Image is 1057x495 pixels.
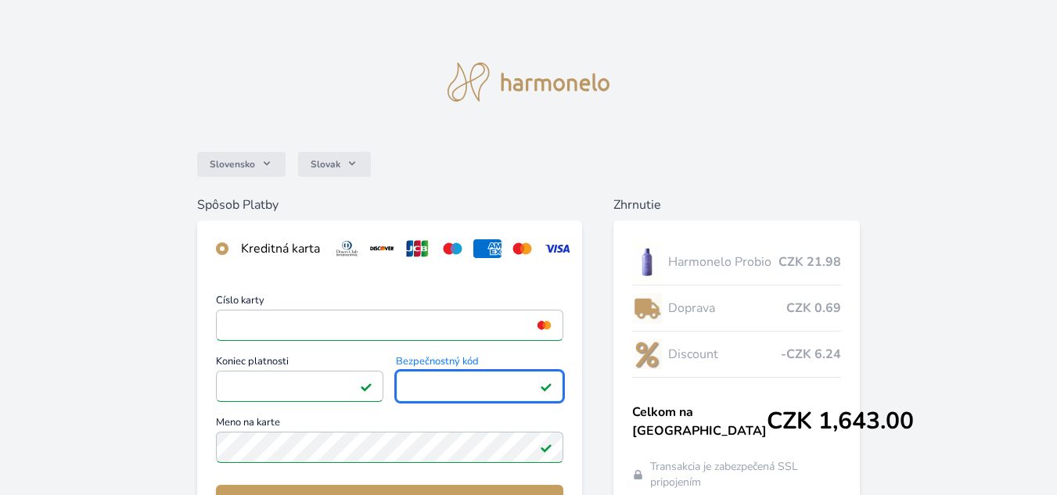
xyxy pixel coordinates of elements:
[534,318,555,332] img: mc
[368,239,397,258] img: discover.svg
[298,152,371,177] button: Slovak
[360,380,372,393] img: Pole je platné
[448,63,610,102] img: logo.svg
[473,239,502,258] img: amex.svg
[632,289,662,328] img: delivery-lo.png
[508,239,537,258] img: mc.svg
[668,345,781,364] span: Discount
[632,403,767,440] span: Celkom na [GEOGRAPHIC_DATA]
[223,314,556,336] iframe: Iframe pre číslo karty
[767,407,914,436] span: CZK 1,643.00
[613,195,860,214] h6: Zhrnutie
[396,357,563,371] span: Bezpečnostný kód
[778,253,841,271] span: CZK 21.98
[223,375,376,397] iframe: Iframe pre deň vypršania platnosti
[216,432,563,463] input: Meno na kartePole je platné
[216,418,563,432] span: Meno na karte
[403,239,432,258] img: jcb.svg
[216,357,383,371] span: Koniec platnosti
[786,299,841,317] span: CZK 0.69
[632,335,662,374] img: discount-lo.png
[197,195,582,214] h6: Spôsob Platby
[197,152,286,177] button: Slovensko
[632,242,662,282] img: CLEAN_PROBIO_se_stinem_x-lo.jpg
[333,239,361,258] img: diners.svg
[311,158,340,170] span: Slovak
[781,345,841,364] span: -CZK 6.24
[668,253,778,271] span: Harmonelo Probio
[540,380,552,393] img: Pole je platné
[650,459,841,490] span: Transakcia je zabezpečená SSL pripojením
[543,239,572,258] img: visa.svg
[241,239,320,258] div: Kreditná karta
[668,299,786,317] span: Doprava
[403,375,556,397] iframe: Iframe pre bezpečnostný kód
[216,296,563,310] span: Číslo karty
[540,441,552,454] img: Pole je platné
[438,239,467,258] img: maestro.svg
[210,158,255,170] span: Slovensko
